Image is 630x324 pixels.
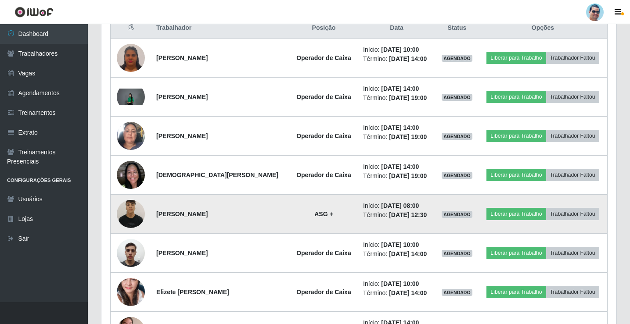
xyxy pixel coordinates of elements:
img: 1703538078729.jpeg [117,262,145,321]
strong: [PERSON_NAME] [156,249,208,256]
img: 1750358029767.jpeg [117,195,145,232]
button: Liberar para Trabalho [486,130,546,142]
time: [DATE] 10:00 [381,46,419,53]
img: 1736109623968.jpeg [117,156,145,193]
strong: Operador de Caixa [296,288,351,296]
time: [DATE] 19:00 [389,133,427,140]
li: Término: [363,54,430,64]
strong: Operador de Caixa [296,132,351,139]
button: Trabalhador Faltou [546,91,599,103]
strong: ASG + [314,210,333,217]
li: Término: [363,249,430,259]
time: [DATE] 14:00 [389,289,427,296]
strong: [PERSON_NAME] [156,93,208,100]
img: 1752886707341.jpeg [117,43,145,73]
span: AGENDADO [442,211,472,218]
time: [DATE] 19:00 [389,94,427,101]
span: AGENDADO [442,133,472,140]
img: 1699551411830.jpeg [117,234,145,271]
button: Liberar para Trabalho [486,91,546,103]
time: [DATE] 10:00 [381,241,419,248]
span: AGENDADO [442,250,472,257]
th: Opções [479,18,608,39]
time: [DATE] 14:00 [389,250,427,257]
strong: [PERSON_NAME] [156,54,208,61]
button: Liberar para Trabalho [486,247,546,259]
time: [DATE] 12:30 [389,211,427,218]
button: Trabalhador Faltou [546,208,599,220]
strong: [PERSON_NAME] [156,132,208,139]
li: Término: [363,93,430,103]
time: [DATE] 08:00 [381,202,419,209]
strong: Operador de Caixa [296,249,351,256]
time: [DATE] 14:00 [381,85,419,92]
time: [DATE] 10:00 [381,280,419,287]
img: 1723039376549.jpeg [117,111,145,161]
th: Data [358,18,436,39]
li: Início: [363,123,430,132]
button: Liberar para Trabalho [486,52,546,64]
strong: [PERSON_NAME] [156,210,208,217]
strong: Elizete [PERSON_NAME] [156,288,229,296]
th: Posição [290,18,358,39]
li: Término: [363,171,430,181]
li: Início: [363,162,430,171]
img: CoreUI Logo [14,7,54,18]
time: [DATE] 14:00 [381,163,419,170]
span: AGENDADO [442,55,472,62]
img: 1758553448636.jpeg [117,89,145,105]
li: Início: [363,240,430,249]
span: AGENDADO [442,289,472,296]
span: AGENDADO [442,172,472,179]
time: [DATE] 14:00 [389,55,427,62]
li: Início: [363,279,430,288]
button: Trabalhador Faltou [546,52,599,64]
strong: [DEMOGRAPHIC_DATA][PERSON_NAME] [156,171,278,178]
li: Início: [363,45,430,54]
button: Trabalhador Faltou [546,247,599,259]
button: Liberar para Trabalho [486,286,546,298]
th: Trabalhador [151,18,290,39]
button: Trabalhador Faltou [546,130,599,142]
button: Liberar para Trabalho [486,169,546,181]
strong: Operador de Caixa [296,93,351,100]
time: [DATE] 19:00 [389,172,427,179]
time: [DATE] 14:00 [381,124,419,131]
li: Término: [363,132,430,142]
li: Início: [363,201,430,210]
button: Trabalhador Faltou [546,169,599,181]
li: Início: [363,84,430,93]
button: Trabalhador Faltou [546,286,599,298]
strong: Operador de Caixa [296,54,351,61]
li: Término: [363,288,430,298]
span: AGENDADO [442,94,472,101]
th: Status [436,18,479,39]
strong: Operador de Caixa [296,171,351,178]
li: Término: [363,210,430,220]
button: Liberar para Trabalho [486,208,546,220]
